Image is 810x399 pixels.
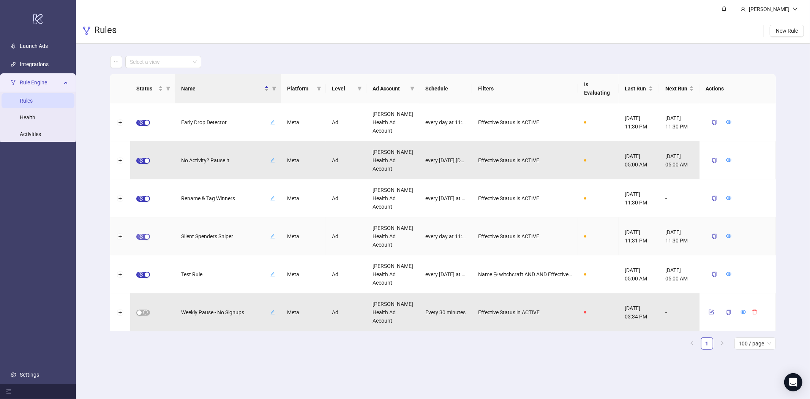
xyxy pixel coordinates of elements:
[478,270,572,279] span: Name ∋ witchcraft AND AND Effective Status is ACTIVE
[419,74,472,103] th: Schedule
[478,308,540,317] span: Effective Status in ACTIVE
[326,141,366,179] div: Ad
[20,114,35,120] a: Health
[701,337,713,350] li: 1
[164,83,172,94] span: filter
[181,117,275,127] div: Early Drop Detectoredit
[181,307,275,317] div: Weekly Pause - No Signupsedit
[373,84,407,93] span: Ad Account
[425,270,466,279] span: every [DATE] at 5:00 AM [GEOGRAPHIC_DATA]/[GEOGRAPHIC_DATA]
[410,86,415,91] span: filter
[472,74,578,103] th: Filters
[117,234,123,240] button: Expand row
[270,83,278,94] span: filter
[425,232,466,241] span: every day at 11:30 PM [GEOGRAPHIC_DATA]/[GEOGRAPHIC_DATA]
[326,179,366,217] div: Ad
[117,158,123,164] button: Expand row
[181,232,269,241] span: Silent Spenders Sniper
[181,270,269,279] span: Test Rule
[784,373,802,391] div: Open Intercom Messenger
[712,158,717,163] span: copy
[619,293,659,331] div: [DATE] 03:34 PM
[716,337,728,350] li: Next Page
[281,217,326,255] div: Meta
[20,98,33,104] a: Rules
[706,116,723,128] button: copy
[82,26,91,35] span: fork
[659,103,700,141] div: [DATE] 11:30 PM
[739,338,771,349] span: 100 / page
[741,309,746,315] a: eye
[281,293,326,331] div: Meta
[726,233,732,239] span: eye
[326,293,366,331] div: Ad
[722,6,727,11] span: bell
[270,310,275,315] span: edit
[726,271,732,277] span: eye
[712,234,717,239] span: copy
[741,6,746,12] span: user
[181,231,275,241] div: Silent Spenders Sniperedit
[270,158,275,163] span: edit
[659,179,700,217] div: -
[619,74,659,103] th: Last Run
[659,255,700,293] div: [DATE] 05:00 AM
[117,272,123,278] button: Expand row
[619,103,659,141] div: [DATE] 11:30 PM
[366,179,419,217] div: [PERSON_NAME] Health Ad Account
[712,120,717,125] span: copy
[659,141,700,179] div: [DATE] 05:00 AM
[20,61,49,67] a: Integrations
[619,179,659,217] div: [DATE] 11:30 PM
[425,308,466,317] span: Every 30 minutes
[726,157,732,163] span: eye
[706,192,723,204] button: copy
[726,157,732,163] a: eye
[734,337,776,350] div: Page Size
[94,24,117,37] h3: Rules
[181,155,275,165] div: No Activity? Pause itedit
[686,337,698,350] button: left
[659,217,700,255] div: [DATE] 11:30 PM
[181,194,269,203] span: Rename & Tag Winners
[706,230,723,242] button: copy
[619,255,659,293] div: [DATE] 05:00 AM
[287,84,314,93] span: Platform
[726,233,732,239] a: eye
[366,141,419,179] div: [PERSON_NAME] Health Ad Account
[478,156,539,165] span: Effective Status is ACTIVE
[776,28,798,34] span: New Rule
[130,74,175,103] th: Status
[793,6,798,12] span: down
[706,307,717,317] button: form
[686,337,698,350] li: Previous Page
[726,195,732,201] span: eye
[181,84,263,93] span: Name
[659,293,700,331] div: -
[425,118,466,127] span: every day at 11:30 PM [GEOGRAPHIC_DATA]/[GEOGRAPHIC_DATA]
[270,272,275,277] span: edit
[272,86,276,91] span: filter
[117,120,123,126] button: Expand row
[11,80,16,85] span: fork
[425,156,466,165] span: every [DATE],[DATE],[DATE],[DATE] at 5:00 AM [GEOGRAPHIC_DATA]/[GEOGRAPHIC_DATA]
[752,309,758,315] span: delete
[20,43,48,49] a: Launch Ads
[659,74,700,103] th: Next Run
[315,83,323,94] span: filter
[366,293,419,331] div: [PERSON_NAME] Health Ad Account
[716,337,728,350] button: right
[114,59,119,65] span: ellipsis
[619,141,659,179] div: [DATE] 05:00 AM
[6,389,11,394] span: menu-fold
[726,119,732,125] a: eye
[578,74,619,103] th: Is Evaluating
[270,234,275,239] span: edit
[706,154,723,166] button: copy
[20,131,41,137] a: Activities
[136,84,157,93] span: Status
[726,271,732,277] a: eye
[326,103,366,141] div: Ad
[478,232,539,241] span: Effective Status is ACTIVE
